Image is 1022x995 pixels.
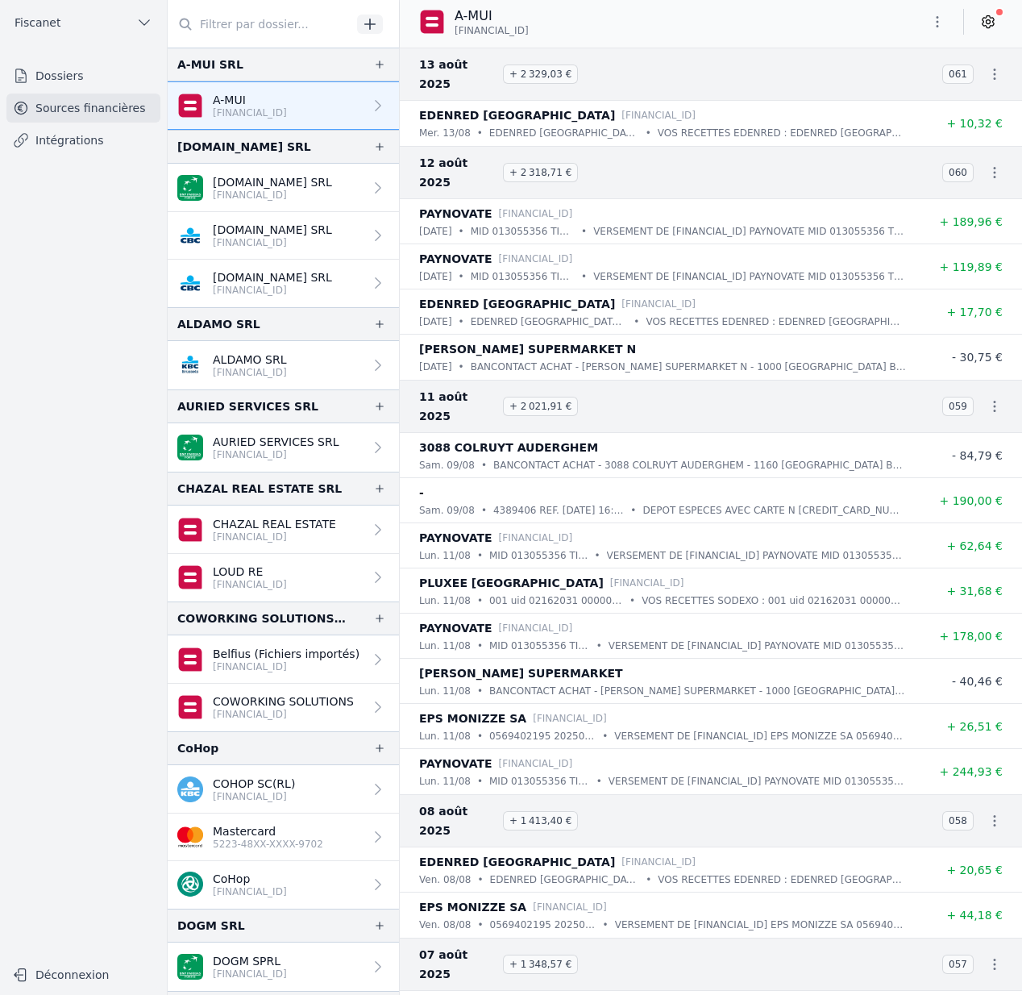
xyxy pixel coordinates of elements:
[419,754,492,773] p: PAYNOVATE
[177,872,203,897] img: triodosbank.png
[596,638,602,654] div: •
[419,204,492,223] p: PAYNOVATE
[213,776,295,792] p: COHOP SC(RL)
[942,397,974,416] span: 059
[952,351,1003,364] span: - 30,75 €
[177,694,203,720] img: belfius.png
[213,434,339,450] p: AURIED SERVICES SRL
[177,270,203,296] img: CBC_CREGBEBB.png
[596,773,602,789] div: •
[499,530,573,546] p: [FINANCIAL_ID]
[177,55,243,74] div: A-MUI SRL
[177,916,245,935] div: DOGM SRL
[946,117,1003,130] span: + 10,32 €
[489,125,639,141] p: EDENRED [GEOGRAPHIC_DATA] SA/NV 30299208 629914ETR080825 0030299208 P00490732 00001050 0000018
[419,55,496,94] span: 13 août 2025
[168,765,399,814] a: COHOP SC(RL) [FINANCIAL_ID]
[499,251,573,267] p: [FINANCIAL_ID]
[946,306,1003,318] span: + 17,70 €
[6,962,160,988] button: Déconnexion
[477,872,483,888] div: •
[168,212,399,260] a: [DOMAIN_NAME] SRL [FINANCIAL_ID]
[419,438,598,457] p: 3088 COLRUYT AUDERGHEM
[646,872,651,888] div: •
[489,773,590,789] p: MID 013055356 TID 37722339 SOURCE BCMC DATE [DATE] BRUT 245.50
[471,223,575,239] p: MID 013055356 TID 37722339 SOURCE INTL DATE [DATE] BRUT 192.50
[213,448,339,461] p: [FINANCIAL_ID]
[213,838,323,851] p: 5223-48XX-XXXX-9702
[177,954,203,980] img: BNP_BE_BUSINESS_GEBABEBB.png
[594,547,600,564] div: •
[213,564,287,580] p: LOUD RE
[213,646,359,662] p: Belfius (Fichiers importés)
[168,423,399,472] a: AURIED SERVICES SRL [FINANCIAL_ID]
[419,502,475,518] p: sam. 09/08
[177,175,203,201] img: BNP_BE_BUSINESS_GEBABEBB.png
[419,339,636,359] p: [PERSON_NAME] SUPERMARKET N
[489,683,906,699] p: BANCONTACT ACHAT - [PERSON_NAME] SUPERMARKET - 1000 [GEOGRAPHIC_DATA] BE - [DATE] 11:58 - CONTACT...
[168,684,399,731] a: COWORKING SOLUTIONS [FINANCIAL_ID]
[658,872,906,888] p: VOS RECETTES EDENRED : EDENRED [GEOGRAPHIC_DATA] [GEOGRAPHIC_DATA]/NV 30273350 629914ETR050825 00...
[489,547,588,564] p: MID 013055356 TID 37722339 SOURCE INTL DATE [DATE] BRUT 63.50
[942,811,974,831] span: 058
[168,554,399,602] a: LOUD RE [FINANCIAL_ID]
[455,6,529,26] p: A-MUI
[419,106,615,125] p: EDENRED [GEOGRAPHIC_DATA]
[168,260,399,307] a: [DOMAIN_NAME] SRL [FINANCIAL_ID]
[939,215,1003,228] span: + 189,96 €
[168,164,399,212] a: [DOMAIN_NAME] SRL [FINANCIAL_ID]
[419,683,471,699] p: lun. 11/08
[946,720,1003,733] span: + 26,51 €
[6,61,160,90] a: Dossiers
[490,917,596,933] p: 0569402195 20250808 MS1 20250807102246 AMT:45,00 EUR MSC:0,82 EUR
[419,314,452,330] p: [DATE]
[15,15,60,31] span: Fiscanet
[942,955,974,974] span: 057
[419,872,471,888] p: ven. 08/08
[419,897,526,917] p: EPS MONIZZE SA
[642,502,906,518] p: DEPOT ESPECES AVEC CARTE N [CREDIT_CARD_NUMBER] - [GEOGRAPHIC_DATA][PERSON_NAME][GEOGRAPHIC_DATA]...
[419,917,471,933] p: ven. 08/08
[477,593,483,609] div: •
[177,609,347,628] div: COWORKING SOLUTIONS SRL
[168,943,399,991] a: DOGM SPRL [FINANCIAL_ID]
[419,852,615,872] p: EDENRED [GEOGRAPHIC_DATA]
[629,593,635,609] div: •
[213,352,287,368] p: ALDAMO SRL
[177,479,342,498] div: CHAZAL REAL ESTATE SRL
[213,222,332,238] p: [DOMAIN_NAME] SRL
[946,909,1003,922] span: + 44,18 €
[481,502,487,518] div: •
[419,457,475,473] p: sam. 09/08
[213,578,287,591] p: [FINANCIAL_ID]
[419,483,424,502] p: -
[477,728,483,744] div: •
[419,638,471,654] p: lun. 11/08
[419,528,492,547] p: PAYNOVATE
[6,126,160,155] a: Intégrations
[477,683,483,699] div: •
[177,564,203,590] img: belfius.png
[939,260,1003,273] span: + 119,89 €
[6,94,160,123] a: Sources financières
[946,864,1003,876] span: + 20,65 €
[168,81,399,130] a: A-MUI [FINANCIAL_ID]
[419,153,496,192] span: 12 août 2025
[213,106,287,119] p: [FINANCIAL_ID]
[213,790,295,803] p: [FINANCIAL_ID]
[177,435,203,460] img: BNP_BE_BUSINESS_GEBABEBB.png
[939,630,1003,643] span: + 178,00 €
[634,314,639,330] div: •
[168,341,399,389] a: ALDAMO SRL [FINANCIAL_ID]
[213,269,332,285] p: [DOMAIN_NAME] SRL
[533,899,607,915] p: [FINANCIAL_ID]
[177,93,203,119] img: belfius.png
[419,387,496,426] span: 11 août 2025
[419,728,471,744] p: lun. 11/08
[477,917,483,933] div: •
[419,801,496,840] span: 08 août 2025
[213,236,332,249] p: [FINANCIAL_ID]
[419,664,623,683] p: [PERSON_NAME] SUPERMARKET
[459,223,464,239] div: •
[177,824,203,850] img: imageedit_2_6530439554.png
